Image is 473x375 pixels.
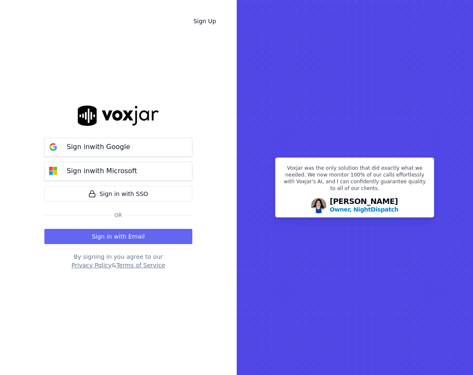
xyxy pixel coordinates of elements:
[186,14,223,29] a: Sign Up
[281,165,429,195] p: Voxjar was the only solution that did exactly what we needed. We now monitor 100% of our calls ef...
[44,162,192,181] button: Sign inwith Microsoft
[330,205,399,214] p: Owner, NightDispatch
[44,253,192,269] div: By signing in you agree to our &
[45,139,62,155] img: google Sign in button
[330,198,399,214] div: [PERSON_NAME]
[311,198,326,213] img: Avatar
[67,142,130,152] p: Sign in with Google
[45,163,62,179] img: microsoft Sign in button
[111,212,126,219] span: Or
[44,186,192,202] a: Sign in with SSO
[78,106,159,125] img: logo
[44,138,192,157] button: Sign inwith Google
[71,261,112,269] button: Privacy Policy
[67,166,137,176] p: Sign in with Microsoft
[116,261,165,269] button: Terms of Service
[44,229,192,244] button: Sign in with Email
